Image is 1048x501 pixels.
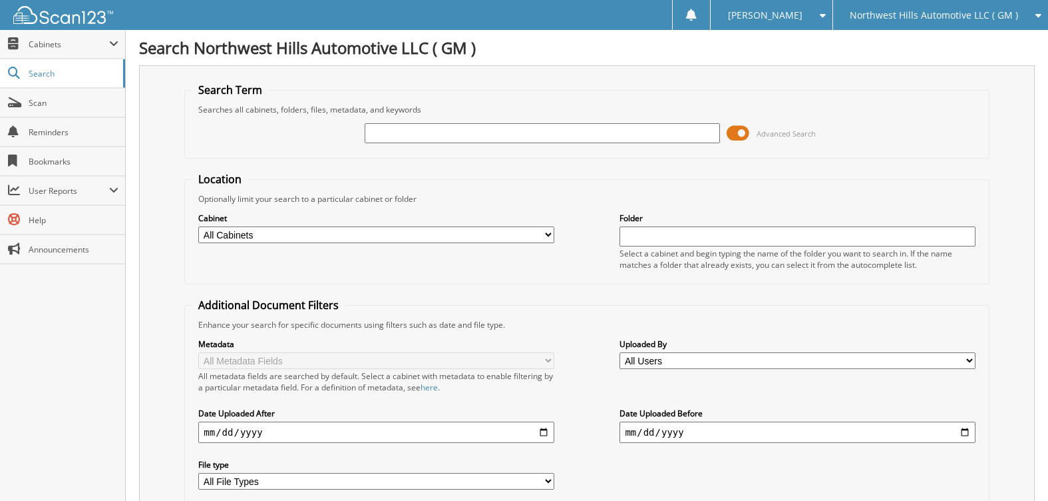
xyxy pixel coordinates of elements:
[29,244,118,255] span: Announcements
[192,298,345,312] legend: Additional Document Filters
[29,185,109,197] span: User Reports
[192,104,981,115] div: Searches all cabinets, folders, files, metadata, and keywords
[29,97,118,109] span: Scan
[192,319,981,330] div: Enhance your search for specific documents using filters such as date and file type.
[619,408,975,419] label: Date Uploaded Before
[198,213,554,224] label: Cabinet
[850,11,1018,19] span: Northwest Hills Automotive LLC ( GM )
[192,83,269,97] legend: Search Term
[198,370,554,393] div: All metadata fields are searched by default. Select a cabinet with metadata to enable filtering b...
[29,127,118,138] span: Reminders
[198,459,554,470] label: File type
[757,129,816,139] span: Advanced Search
[192,193,981,205] div: Optionally limit your search to a particular cabinet or folder
[421,382,438,393] a: here
[13,6,113,24] img: scan123-logo-white.svg
[619,213,975,224] label: Folder
[619,248,975,270] div: Select a cabinet and begin typing the name of the folder you want to search in. If the name match...
[29,39,109,50] span: Cabinets
[192,172,248,187] legend: Location
[198,338,554,350] label: Metadata
[198,422,554,443] input: start
[29,68,116,79] span: Search
[981,437,1048,501] iframe: Chat Widget
[619,422,975,443] input: end
[198,408,554,419] label: Date Uploaded After
[619,338,975,350] label: Uploaded By
[29,156,118,167] span: Bookmarks
[728,11,802,19] span: [PERSON_NAME]
[29,215,118,226] span: Help
[139,37,1035,59] h1: Search Northwest Hills Automotive LLC ( GM )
